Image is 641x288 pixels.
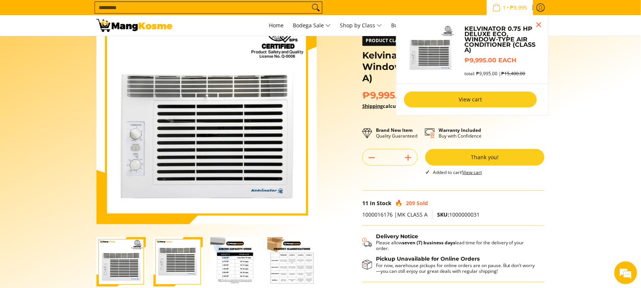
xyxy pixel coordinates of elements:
[433,169,482,176] span: Added to cart!
[362,35,441,46] a: Product Class Class A
[210,237,260,286] img: Kelvinator 0.75 HP Deluxe Eco, Window-Type Air Conditioner (Class A)-3
[289,15,335,36] a: Bodega Sale
[336,15,386,36] a: Shop by Class
[509,5,529,10] span: ₱9,995
[417,199,428,207] span: Sold
[362,211,428,218] span: 1000016176 |MK CLASS A
[425,149,545,166] button: Thank you!
[465,57,541,64] h6: ₱9,995.00 each
[376,255,480,262] strong: Pickup Unavailable for Online Orders
[463,169,482,176] a: View cart
[406,199,415,207] span: 209
[502,70,526,77] s: ₱15,400.00
[265,15,287,36] a: Home
[387,15,425,36] a: Bulk Center
[362,103,439,109] strong: calculated at checkout
[180,15,545,36] nav: Main Menu
[293,21,331,30] span: Bodega Sale
[533,19,545,30] button: Close pop up
[402,239,455,246] strong: seven (7) business days
[376,240,537,251] p: Please allow lead time for the delivery of your order.
[439,127,481,133] strong: Warranty Included
[363,36,406,46] span: Product Class
[96,19,172,32] img: Kelvinator 0.75 HP Deluxe Eco, Window-Type Aircon l Mang Kosme
[362,50,545,84] h1: Kelvinator 0.75 HP Deluxe Eco, Window-Type Air Conditioner (Class A)
[269,22,284,29] span: Home
[376,233,418,240] strong: Delivery Notice
[362,199,368,207] span: 11
[96,237,146,286] img: Kelvinator 0.75 HP Deluxe Eco, Window-Type Air Conditioner (Class A)-1
[437,211,480,218] span: 1000000031
[267,237,317,286] img: Kelvinator 0.75 HP Deluxe Eco, Window-Type Air Conditioner (Class A)-4
[363,152,381,164] button: Subtract
[399,152,417,164] button: Add
[362,103,383,109] a: Shipping
[310,2,322,13] button: Search
[502,5,507,10] span: 1
[465,71,526,76] span: total: ₱9,995.00 |
[153,237,203,286] img: kelvinator-.75hp-deluxe-eco-window-type-aircon-class-b-full-view-mang-kosme
[404,92,537,108] a: View cart
[96,4,317,224] img: Kelvinator 0.75 HP Deluxe Eco, Window-Type Air Conditioner (Class A)
[362,233,537,252] button: Shipping & Delivery
[437,211,449,218] span: SKU:
[404,23,457,76] img: Default Title Kelvinator 0.75 HP Deluxe Eco, Window-Type Air Conditioner (Class A)
[376,127,413,133] strong: Brand New Item
[340,21,382,30] span: Shop by Class
[391,22,421,29] span: Bulk Center
[439,127,482,139] p: Buy with Confidence
[396,15,549,116] ul: Sub Menu
[490,3,530,12] span: •
[370,199,392,207] span: In Stock
[362,90,461,101] span: ₱9,995.00
[376,263,537,274] p: For now, warehouse pickups for online orders are on pause. But don’t worry—you can still enjoy ou...
[376,127,417,139] p: Quality Guaranteed
[465,26,541,53] a: Kelvinator 0.75 HP Deluxe Eco, Window-Type Air Conditioner (Class A)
